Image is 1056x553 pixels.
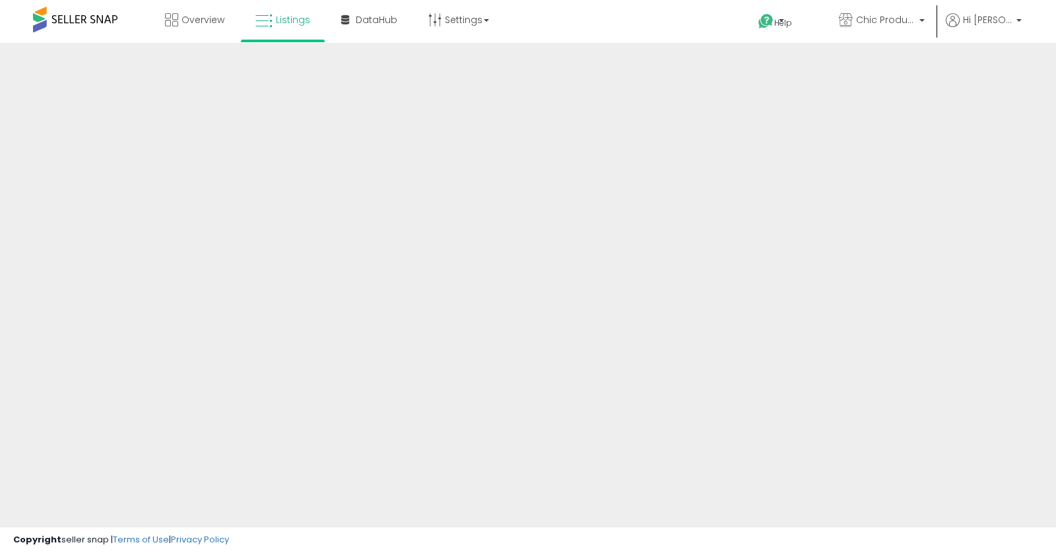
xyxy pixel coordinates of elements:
span: Chic Products, LLC [856,13,915,26]
a: Hi [PERSON_NAME] [946,13,1022,43]
a: Terms of Use [113,533,169,546]
span: Hi [PERSON_NAME] [963,13,1012,26]
a: Privacy Policy [171,533,229,546]
i: Get Help [758,13,774,30]
span: Overview [181,13,224,26]
a: Help [748,3,818,43]
strong: Copyright [13,533,61,546]
div: seller snap | | [13,534,229,546]
span: Help [774,17,792,28]
span: Listings [276,13,310,26]
span: DataHub [356,13,397,26]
